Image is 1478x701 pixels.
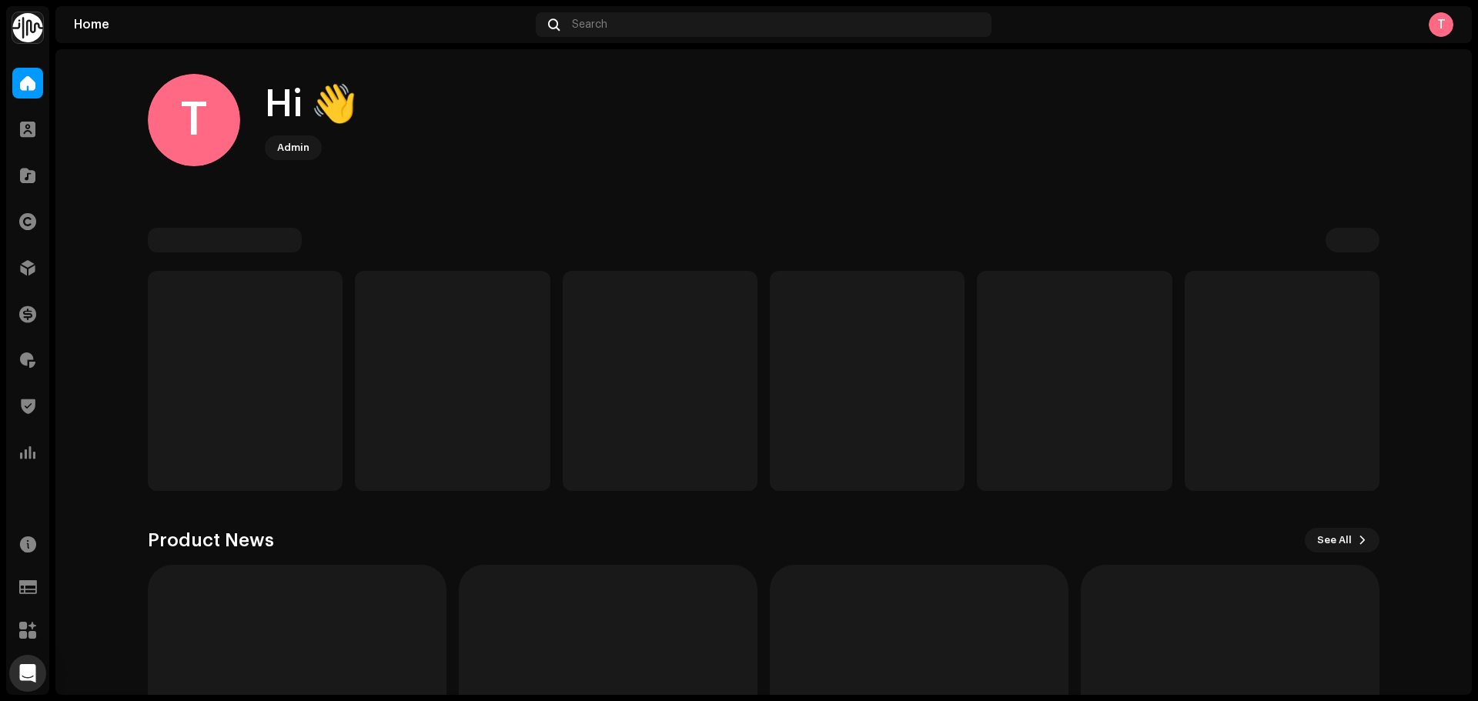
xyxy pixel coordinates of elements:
div: Admin [277,139,309,157]
span: See All [1317,525,1352,556]
div: T [1429,12,1453,37]
button: See All [1305,528,1379,552]
div: Home [74,18,530,31]
span: Search [572,18,607,31]
div: Open Intercom Messenger [9,655,46,692]
img: 0f74c21f-6d1c-4dbc-9196-dbddad53419e [12,12,43,43]
h3: Product News [148,528,274,552]
div: Hi 👋 [265,80,357,129]
div: T [148,74,240,166]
